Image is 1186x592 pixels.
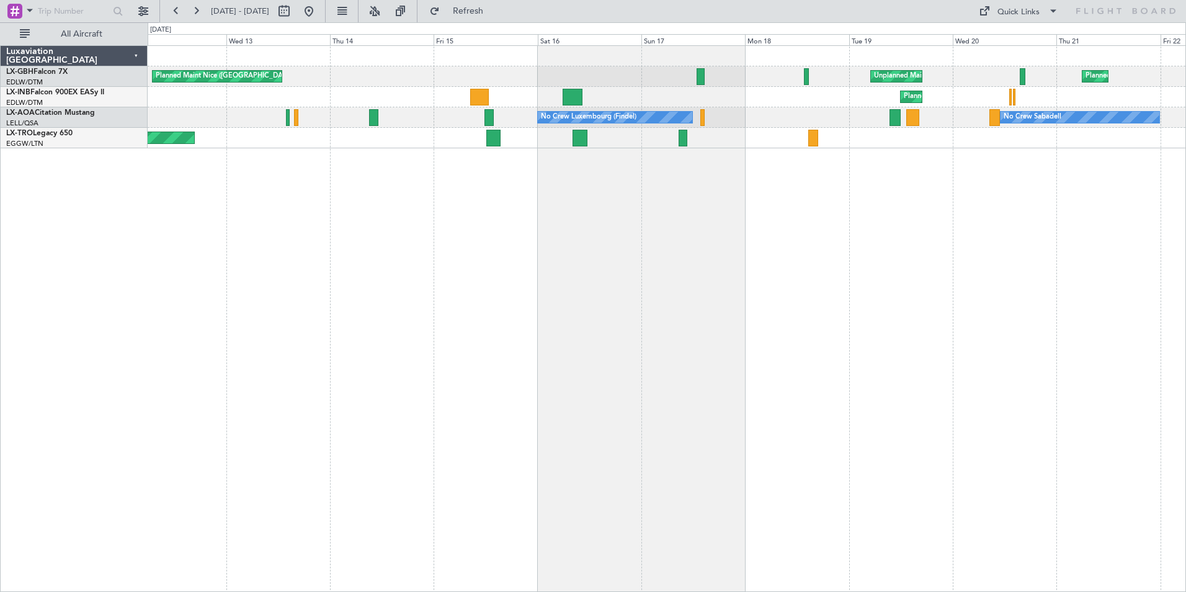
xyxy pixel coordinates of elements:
[211,6,269,17] span: [DATE] - [DATE]
[1056,34,1160,45] div: Thu 21
[1004,108,1061,127] div: No Crew Sabadell
[953,34,1056,45] div: Wed 20
[122,34,226,45] div: Tue 12
[997,6,1040,19] div: Quick Links
[6,78,43,87] a: EDLW/DTM
[226,34,330,45] div: Wed 13
[330,34,434,45] div: Thu 14
[424,1,498,21] button: Refresh
[973,1,1064,21] button: Quick Links
[6,109,95,117] a: LX-AOACitation Mustang
[6,68,68,76] a: LX-GBHFalcon 7X
[156,67,294,86] div: Planned Maint Nice ([GEOGRAPHIC_DATA])
[6,130,33,137] span: LX-TRO
[538,34,641,45] div: Sat 16
[38,2,109,20] input: Trip Number
[874,67,1078,86] div: Unplanned Maint [GEOGRAPHIC_DATA] ([GEOGRAPHIC_DATA])
[434,34,537,45] div: Fri 15
[6,109,35,117] span: LX-AOA
[32,30,131,38] span: All Aircraft
[6,130,73,137] a: LX-TROLegacy 650
[6,119,38,128] a: LELL/QSA
[904,87,1006,106] div: Planned Maint Geneva (Cointrin)
[6,68,33,76] span: LX-GBH
[150,25,171,35] div: [DATE]
[6,139,43,148] a: EGGW/LTN
[745,34,849,45] div: Mon 18
[6,89,104,96] a: LX-INBFalcon 900EX EASy II
[641,34,745,45] div: Sun 17
[541,108,636,127] div: No Crew Luxembourg (Findel)
[6,98,43,107] a: EDLW/DTM
[849,34,953,45] div: Tue 19
[442,7,494,16] span: Refresh
[6,89,30,96] span: LX-INB
[14,24,135,44] button: All Aircraft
